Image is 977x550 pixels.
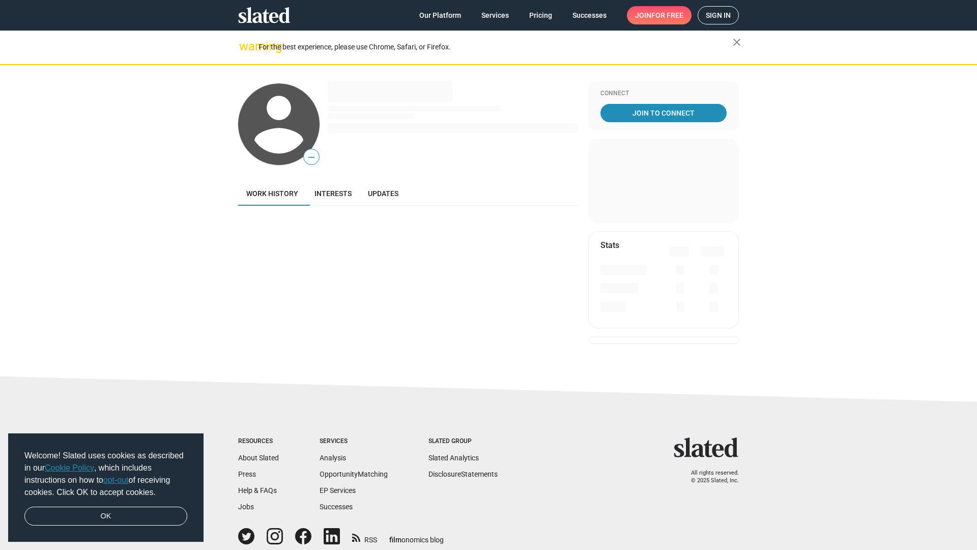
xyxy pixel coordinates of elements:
[320,486,356,494] a: EP Services
[529,6,552,24] span: Pricing
[24,450,187,499] span: Welcome! Slated uses cookies as described in our , which includes instructions on how to of recei...
[698,6,739,24] a: Sign in
[368,189,398,198] span: Updates
[238,470,256,478] a: Press
[428,470,498,478] a: DisclosureStatements
[389,536,401,544] span: film
[706,7,731,24] span: Sign in
[320,437,388,446] div: Services
[306,181,360,206] a: Interests
[419,6,461,24] span: Our Platform
[239,40,251,52] mat-icon: warning
[258,40,733,54] div: For the best experience, please use Chrome, Safari, or Firefox.
[602,104,725,122] span: Join To Connect
[238,454,279,462] a: About Slated
[352,529,377,545] a: RSS
[103,476,129,484] a: opt-out
[481,6,509,24] span: Services
[24,507,187,526] a: dismiss cookie message
[238,503,254,511] a: Jobs
[600,240,619,251] mat-card-title: Stats
[314,189,352,198] span: Interests
[360,181,407,206] a: Updates
[428,454,479,462] a: Slated Analytics
[731,36,743,48] mat-icon: close
[8,433,204,542] div: cookieconsent
[473,6,517,24] a: Services
[238,181,306,206] a: Work history
[238,437,279,446] div: Resources
[320,454,346,462] a: Analysis
[304,151,319,164] span: —
[411,6,469,24] a: Our Platform
[45,463,94,472] a: Cookie Policy
[572,6,607,24] span: Successes
[627,6,692,24] a: Joinfor free
[600,90,727,98] div: Connect
[320,470,388,478] a: OpportunityMatching
[651,6,683,24] span: for free
[600,104,727,122] a: Join To Connect
[635,6,683,24] span: Join
[389,527,444,545] a: filmonomics blog
[564,6,615,24] a: Successes
[246,189,298,198] span: Work history
[320,503,353,511] a: Successes
[238,486,277,494] a: Help & FAQs
[521,6,560,24] a: Pricing
[680,470,739,484] p: All rights reserved. © 2025 Slated, Inc.
[428,437,498,446] div: Slated Group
